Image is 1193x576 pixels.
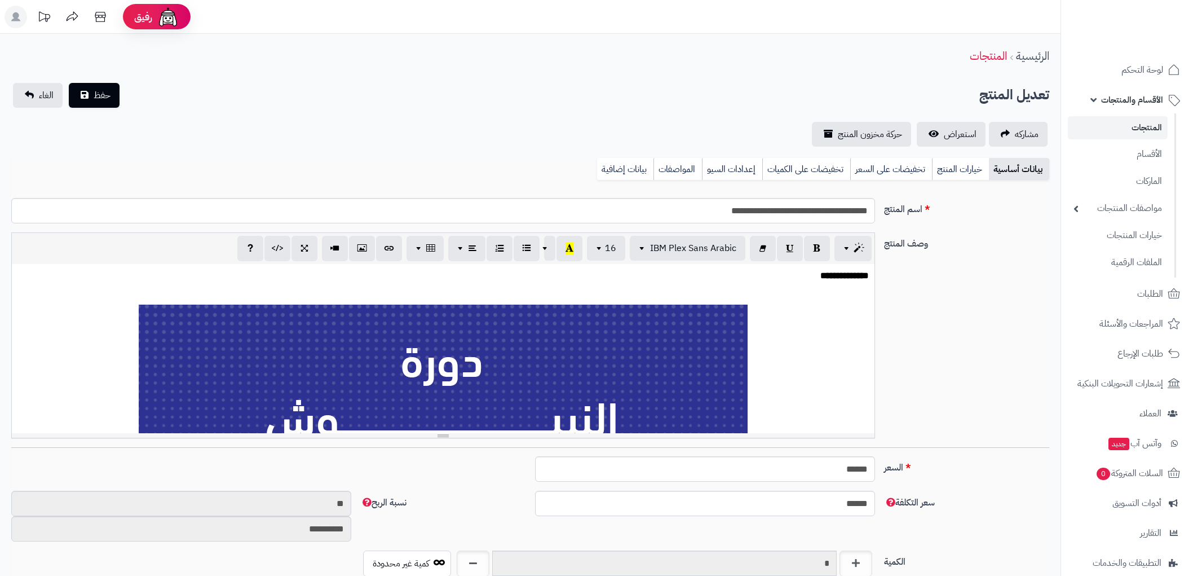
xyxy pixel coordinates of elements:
span: الغاء [39,89,54,102]
a: السلات المتروكة0 [1068,460,1186,487]
button: حفظ [69,83,120,108]
label: اسم المنتج [880,198,1054,216]
a: بيانات إضافية [597,158,653,181]
label: وصف المنتج [880,232,1054,250]
h2: تعديل المنتج [979,83,1049,107]
a: الماركات [1068,169,1168,194]
a: وآتس آبجديد [1068,430,1186,457]
span: وآتس آب [1107,436,1161,451]
span: جديد [1108,438,1129,450]
a: المراجعات والأسئلة [1068,310,1186,337]
a: إعدادات السيو [702,158,762,181]
span: أدوات التسويق [1112,495,1161,511]
span: 16 [605,241,616,255]
span: المراجعات والأسئلة [1099,316,1163,332]
button: 16 [587,236,625,261]
span: العملاء [1139,406,1161,421]
a: تخفيضات على السعر [850,158,932,181]
span: التطبيقات والخدمات [1093,555,1161,571]
img: ai-face.png [157,6,179,28]
span: رفيق [134,10,152,24]
a: طلبات الإرجاع [1068,340,1186,367]
a: أدوات التسويق [1068,490,1186,517]
a: إشعارات التحويلات البنكية [1068,370,1186,397]
label: الكمية [880,551,1054,569]
a: تخفيضات على الكميات [762,158,850,181]
a: حركة مخزون المنتج [812,122,911,147]
a: خيارات المنتج [932,158,989,181]
a: خيارات المنتجات [1068,223,1168,248]
span: التقارير [1140,525,1161,541]
span: حفظ [94,89,111,102]
a: المواصفات [653,158,702,181]
span: إشعارات التحويلات البنكية [1077,376,1163,392]
a: بيانات أساسية [989,158,1049,181]
a: الرئيسية [1016,47,1049,64]
span: IBM Plex Sans Arabic [650,241,736,255]
span: مشاركه [1015,127,1039,141]
a: الغاء [13,83,63,108]
span: 0 [1097,468,1110,480]
span: الأقسام والمنتجات [1101,92,1163,108]
a: الأقسام [1068,142,1168,166]
span: لوحة التحكم [1121,62,1163,78]
span: السلات المتروكة [1095,465,1163,481]
a: استعراض [917,122,986,147]
a: تحديثات المنصة [30,6,58,31]
a: العملاء [1068,400,1186,427]
a: مواصفات المنتجات [1068,196,1168,221]
a: المنتجات [1068,116,1168,139]
a: لوحة التحكم [1068,56,1186,83]
span: نسبة الربح [360,496,406,509]
a: الطلبات [1068,280,1186,307]
span: حركة مخزون المنتج [838,127,902,141]
a: الملفات الرقمية [1068,250,1168,275]
span: سعر التكلفة [884,496,935,509]
a: المنتجات [970,47,1007,64]
label: السعر [880,456,1054,474]
span: استعراض [944,127,977,141]
a: التقارير [1068,520,1186,547]
a: مشاركه [989,122,1048,147]
button: IBM Plex Sans Arabic [630,236,745,261]
span: طلبات الإرجاع [1117,346,1163,362]
span: الطلبات [1137,286,1163,302]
